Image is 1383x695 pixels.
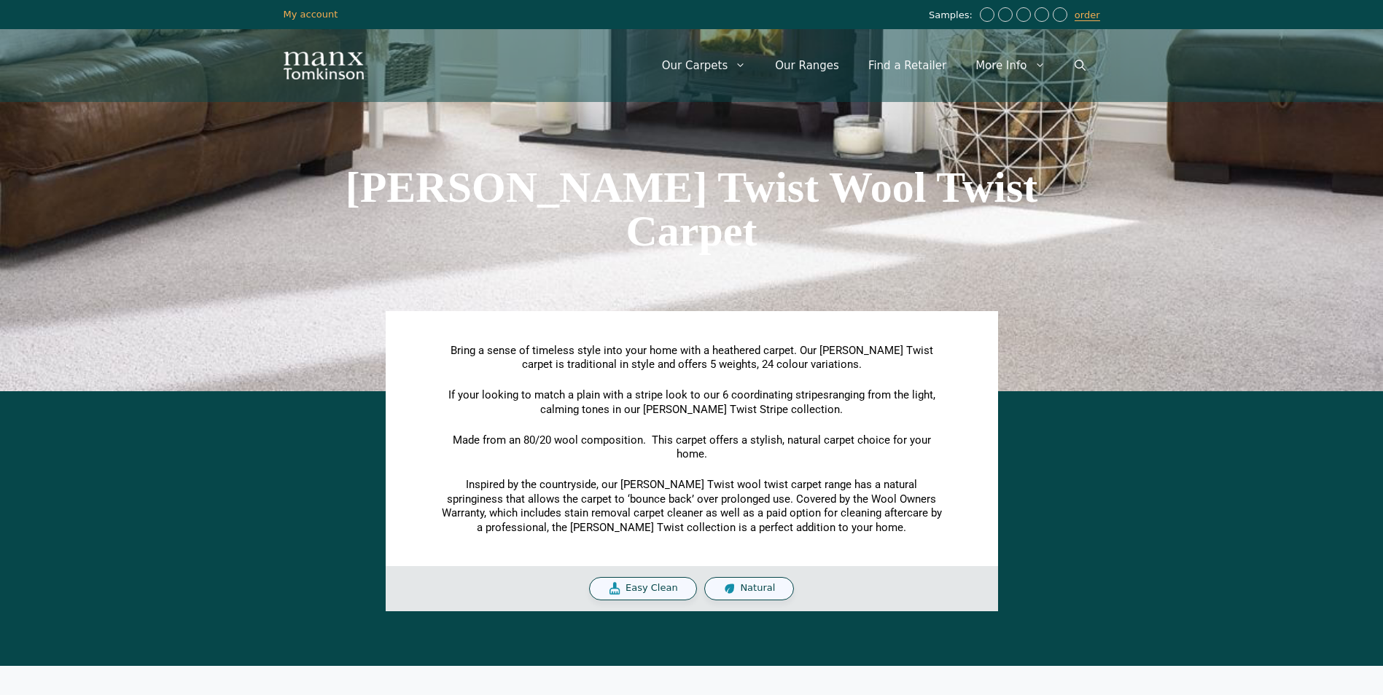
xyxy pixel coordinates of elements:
[284,52,364,79] img: Manx Tomkinson
[440,388,943,417] p: If your looking to match a plain with a stripe look to our 6 coordinating stripes
[647,44,761,87] a: Our Carpets
[1075,9,1100,21] a: order
[647,44,1100,87] nav: Primary
[440,478,943,535] p: Inspired by the countryside, our [PERSON_NAME] Twist wool twist carpet range has a natural spring...
[284,165,1100,253] h1: [PERSON_NAME] Twist Wool Twist Carpet
[854,44,961,87] a: Find a Retailer
[440,344,943,372] p: Bring a sense of timeless style into your home with a heathered carpet. Our [PERSON_NAME] Twist c...
[740,582,775,594] span: Natural
[284,9,338,20] a: My account
[929,9,976,22] span: Samples:
[760,44,854,87] a: Our Ranges
[961,44,1059,87] a: More Info
[440,433,943,462] p: Made from an 80/20 wool composition. This carpet offers a stylish, natural carpet choice for your...
[1060,44,1100,87] a: Open Search Bar
[540,388,935,416] span: ranging from the light, calming tones in our [PERSON_NAME] Twist Stripe collection.
[626,582,678,594] span: Easy Clean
